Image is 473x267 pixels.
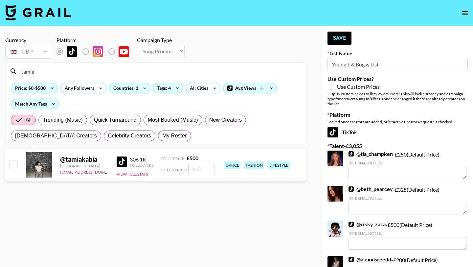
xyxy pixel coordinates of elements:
span: Offer Price: [161,167,187,172]
div: Any Followers [61,83,96,93]
div: @ tamiakabia [60,155,109,163]
span: All [26,116,32,124]
img: Grail Talent [5,5,71,20]
input: 500 [188,163,214,175]
img: TikTok [327,127,338,137]
div: Countries: 1 [109,83,150,93]
div: Tags: 4 [153,83,183,93]
div: 306.1K [130,156,153,163]
div: Locked once creators are added, or if "Active Creator Request" is checked. [327,119,468,124]
div: Price: $0-$500 [11,83,57,93]
label: Use Custom Prices? [327,76,468,82]
span: Trending (Music) [43,116,83,124]
div: - £ 500 (Default Price) [349,221,466,250]
div: [GEOGRAPHIC_DATA] [60,163,109,168]
div: - £ 325 (Default Price) [349,186,466,214]
div: Campaign Type [137,37,185,43]
img: YouTube [119,46,129,57]
img: TikTok [349,151,354,157]
a: [EMAIL_ADDRESS][DOMAIN_NAME] [60,168,126,175]
span: New Creators [209,116,242,124]
em: for bookers using this list [335,96,377,101]
strong: £ 500 [187,155,198,161]
span: Use Custom Prices [337,84,380,90]
div: List locked to TikTok. [56,45,134,59]
div: lifestyle [268,161,290,169]
span: [DEMOGRAPHIC_DATA] Creators [15,132,97,140]
label: Platform [327,111,468,118]
div: Internal Notes: [349,231,466,236]
span: My Roster [162,132,187,140]
button: open drawer [459,7,472,20]
img: TikTok [117,157,127,167]
input: Search by User Name [17,66,302,77]
a: @tia_champken [349,151,393,157]
img: TikTok [349,186,354,192]
a: @alexxisreedd [349,256,391,263]
div: - £ 250 (Default Price) [349,151,466,179]
label: Talent - £ 3,055 [327,143,468,149]
a: @rikky_zaza [349,221,386,228]
button: View Full Stats [117,172,148,177]
span: Celebrity Creators [108,132,151,140]
div: Avg Views [223,83,277,93]
button: Save [327,32,351,45]
span: Song Price: [161,156,185,161]
div: GBP [7,46,50,58]
span: Quick Turnaround [94,116,137,124]
div: TikTok [327,127,468,137]
a: @beth_pearcey [349,186,393,192]
div: Display custom prices to list viewers. Note: This will lock currency and campaign type . Cannot b... [327,91,468,106]
label: List Name [327,50,468,57]
div: Internal Notes: [349,196,466,201]
img: TikTok [349,257,354,262]
div: Match Any Tags [11,99,59,109]
div: All Cities [186,83,210,93]
div: Platform [56,37,134,43]
div: Currency [5,37,51,43]
img: TikTok [349,222,354,227]
div: dance [224,161,240,169]
span: Most Booked (Music) [148,116,198,124]
div: fashion [244,161,264,169]
img: TikTok [67,46,77,57]
div: Remove selected talent to change your currency [5,43,51,60]
div: Internal Notes: [349,160,466,165]
div: Followers [130,163,153,168]
img: Instagram [93,46,103,57]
